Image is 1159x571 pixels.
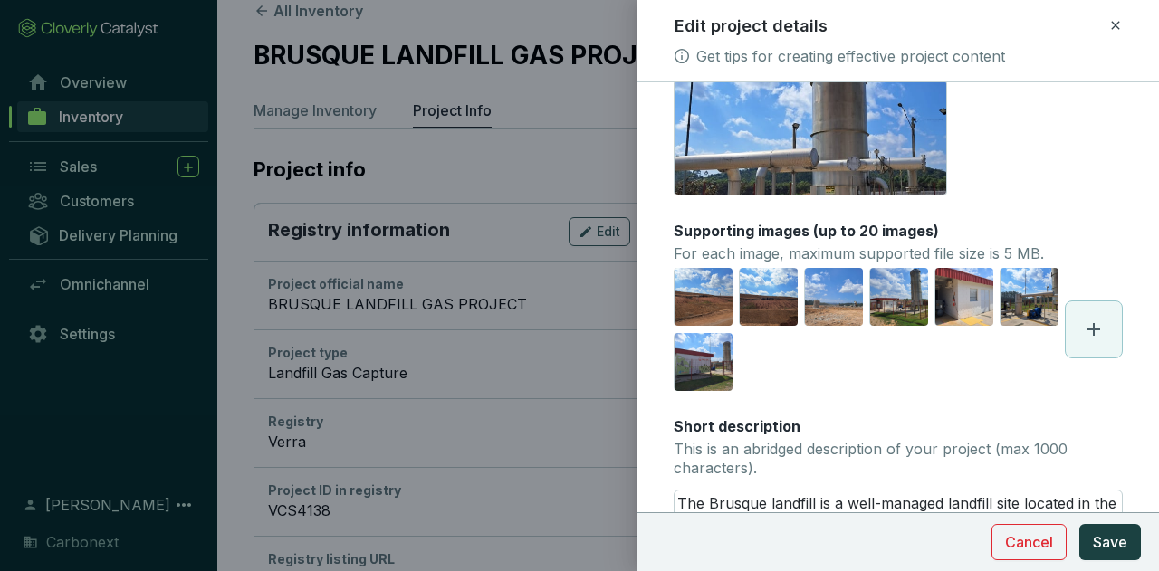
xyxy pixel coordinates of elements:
[674,244,1044,264] p: For each image, maximum supported file size is 5 MB.
[1001,268,1058,326] img: https://imagedelivery.net/OeX1-Pzk5r51De534GGSBA/prod/supply/projects/c00d7ead0ae24a0182cf6b6b331...
[674,416,800,436] label: Short description
[1079,524,1141,560] button: Save
[674,221,939,241] label: Supporting images (up to 20 images)
[870,268,928,326] img: https://imagedelivery.net/OeX1-Pzk5r51De534GGSBA/prod/supply/projects/c00d7ead0ae24a0182cf6b6b331...
[740,268,798,326] img: https://imagedelivery.net/OeX1-Pzk5r51De534GGSBA/prod/supply/projects/c00d7ead0ae24a0182cf6b6b331...
[696,45,1005,67] a: Get tips for creating effective project content
[1093,531,1127,553] span: Save
[675,268,733,326] img: https://imagedelivery.net/OeX1-Pzk5r51De534GGSBA/prod/supply/projects/c00d7ead0ae24a0182cf6b6b331...
[675,333,733,391] img: https://imagedelivery.net/OeX1-Pzk5r51De534GGSBA/prod/supply/projects/c00d7ead0ae24a0182cf6b6b331...
[674,440,1123,479] p: This is an abridged description of your project (max 1000 characters).
[1005,531,1053,553] span: Cancel
[805,268,863,326] img: https://imagedelivery.net/OeX1-Pzk5r51De534GGSBA/prod/supply/projects/c00d7ead0ae24a0182cf6b6b331...
[991,524,1067,560] button: Cancel
[675,14,828,38] h2: Edit project details
[935,268,993,326] img: https://imagedelivery.net/OeX1-Pzk5r51De534GGSBA/prod/supply/projects/c00d7ead0ae24a0182cf6b6b331...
